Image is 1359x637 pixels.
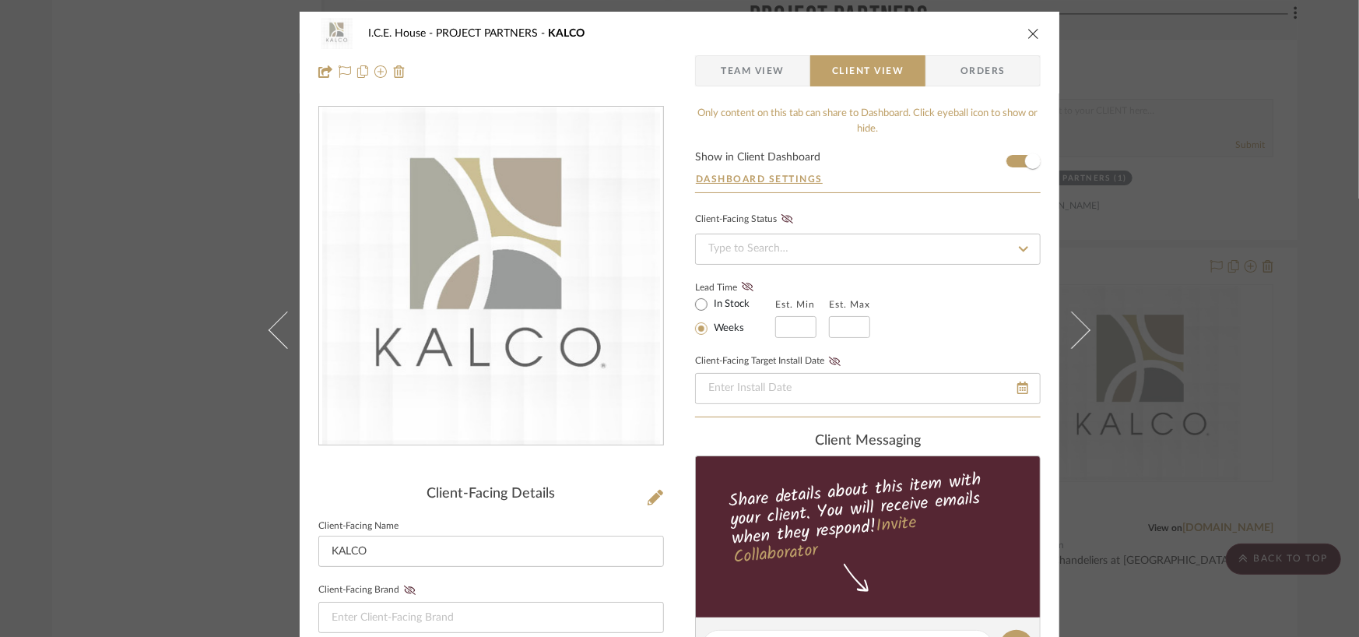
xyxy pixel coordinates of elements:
[393,65,406,78] img: Remove from project
[695,234,1041,265] input: Type to Search…
[695,294,775,338] mat-radio-group: Select item type
[318,18,356,49] img: 50349ca5-a487-43b1-8a42-bb8b25446dda_48x40.jpg
[695,373,1041,404] input: Enter Install Date
[695,172,823,186] button: Dashboard Settings
[322,107,660,445] img: 50349ca5-a487-43b1-8a42-bb8b25446dda_436x436.jpg
[318,523,399,530] label: Client-Facing Name
[711,322,744,336] label: Weeks
[737,280,758,295] button: Lead Time
[711,297,750,311] label: In Stock
[695,106,1041,136] div: Only content on this tab can share to Dashboard. Click eyeball icon to show or hide.
[319,107,663,445] div: 0
[318,602,664,633] input: Enter Client-Facing Brand
[695,212,798,227] div: Client-Facing Status
[1027,26,1041,40] button: close
[399,585,420,596] button: Client-Facing Brand
[832,55,904,86] span: Client View
[721,55,785,86] span: Team View
[548,28,585,39] span: KALCO
[695,356,845,367] label: Client-Facing Target Install Date
[318,585,420,596] label: Client-Facing Brand
[694,466,1043,571] div: Share details about this item with your client. You will receive emails when they respond!
[824,356,845,367] button: Client-Facing Target Install Date
[775,299,815,310] label: Est. Min
[318,536,664,567] input: Enter Client-Facing Item Name
[943,55,1023,86] span: Orders
[368,28,436,39] span: I.C.E. House
[695,433,1041,450] div: client Messaging
[695,280,775,294] label: Lead Time
[436,28,548,39] span: PROJECT PARTNERS
[829,299,870,310] label: Est. Max
[318,486,664,503] div: Client-Facing Details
